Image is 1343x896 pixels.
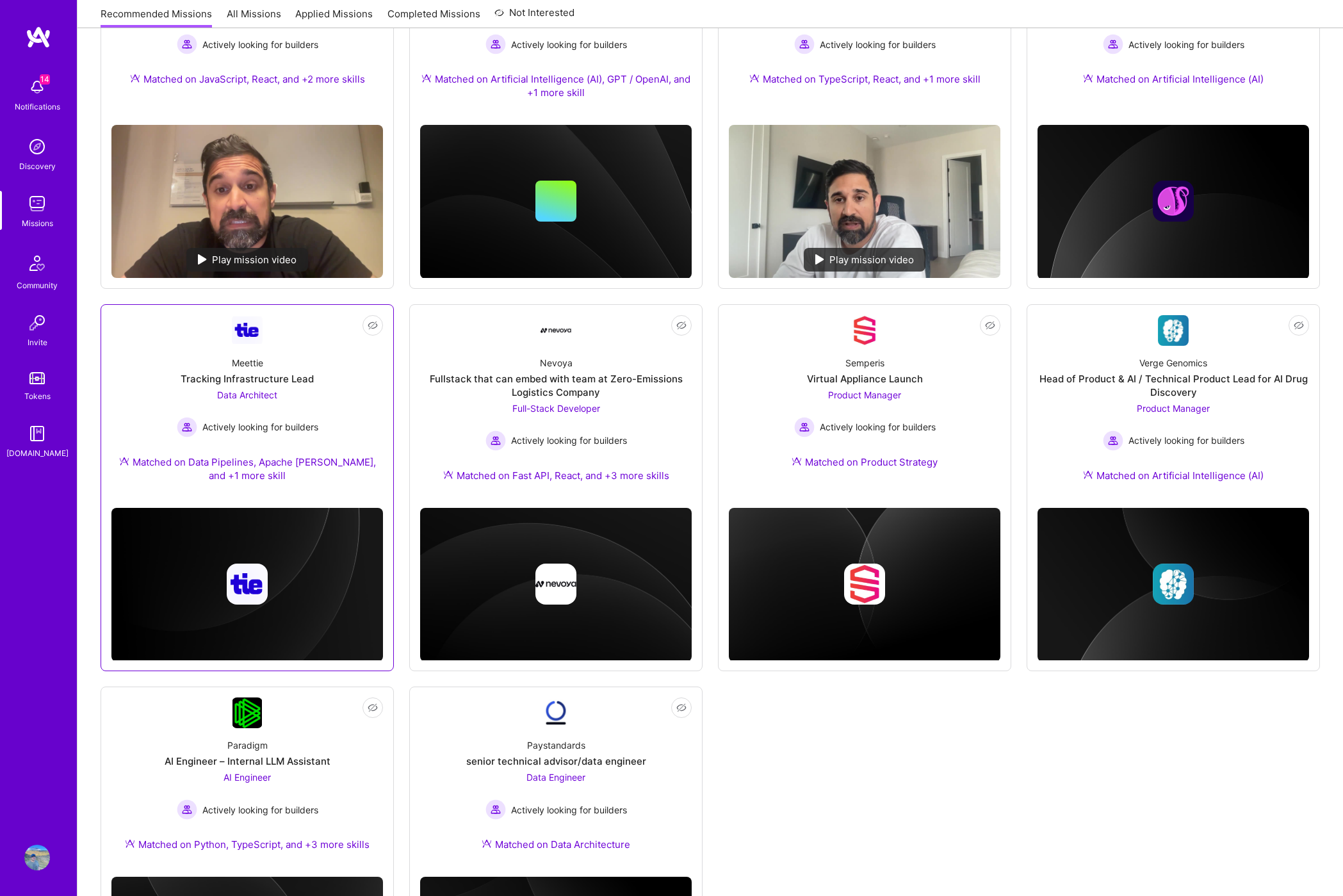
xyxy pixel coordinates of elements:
[485,799,506,820] img: Actively looking for builders
[227,7,281,28] a: All Missions
[202,803,318,817] span: Actively looking for builders
[1128,38,1244,51] span: Actively looking for builders
[202,38,318,51] span: Actively looking for builders
[420,315,692,498] a: Company LogoNevoyaFullstack that can embed with team at Zero-Emissions Logistics CompanyFull-Stac...
[295,7,373,28] a: Applied Missions
[1038,508,1309,662] img: cover
[1128,434,1244,447] span: Actively looking for builders
[21,845,53,870] a: User Avatar
[794,34,815,54] img: Actively looking for builders
[541,315,571,346] img: Company Logo
[232,697,263,728] img: Company Logo
[181,372,314,386] div: Tracking Infrastructure Lead
[387,7,480,28] a: Completed Missions
[198,254,207,265] img: play
[420,125,692,279] img: cover
[420,72,692,99] div: Matched on Artificial Intelligence (AI), GPT / OpenAI, and +1 more skill
[24,389,51,403] div: Tokens
[368,703,378,713] i: icon EyeClosed
[1103,430,1123,451] img: Actively looking for builders
[828,389,901,400] span: Product Manager
[482,838,492,849] img: Ateam Purple Icon
[540,356,573,370] div: Nevoya
[111,455,383,482] div: Matched on Data Pipelines, Apache [PERSON_NAME], and +1 more skill
[125,838,370,851] div: Matched on Python, TypeScript, and +3 more skills
[177,417,197,437] img: Actively looking for builders
[729,508,1000,662] img: cover
[494,5,574,28] a: Not Interested
[820,420,936,434] span: Actively looking for builders
[130,72,365,86] div: Matched on JavaScript, React, and +2 more skills
[125,838,135,849] img: Ateam Purple Icon
[1083,469,1093,480] img: Ateam Purple Icon
[186,248,308,272] div: Play mission video
[511,803,627,817] span: Actively looking for builders
[111,697,383,867] a: Company LogoParadigmAI Engineer – Internal LLM AssistantAI Engineer Actively looking for builders...
[421,73,432,83] img: Ateam Purple Icon
[676,320,687,330] i: icon EyeClosed
[526,772,585,783] span: Data Engineer
[792,456,802,466] img: Ateam Purple Icon
[119,456,129,466] img: Ateam Purple Icon
[111,508,383,662] img: cover
[820,38,936,51] span: Actively looking for builders
[535,564,576,605] img: Company logo
[24,191,50,216] img: teamwork
[1083,72,1264,86] div: Matched on Artificial Intelligence (AI)
[177,34,197,54] img: Actively looking for builders
[1038,315,1309,498] a: Company LogoVerge GenomicsHead of Product & AI / Technical Product Lead for AI Drug DiscoveryProd...
[24,134,50,159] img: discovery
[541,697,571,728] img: Company Logo
[1158,315,1189,346] img: Company Logo
[1083,469,1264,482] div: Matched on Artificial Intelligence (AI)
[511,38,627,51] span: Actively looking for builders
[1294,320,1304,330] i: icon EyeClosed
[6,446,69,460] div: [DOMAIN_NAME]
[111,315,383,498] a: Company LogoMeettieTracking Infrastructure LeadData Architect Actively looking for buildersActive...
[24,845,50,870] img: User Avatar
[1083,73,1093,83] img: Ateam Purple Icon
[443,469,669,482] div: Matched on Fast API, React, and +3 more skills
[24,421,50,446] img: guide book
[202,420,318,434] span: Actively looking for builders
[40,74,50,85] span: 14
[1153,564,1194,605] img: Company logo
[1038,125,1309,279] img: cover
[729,315,1000,484] a: Company LogoSemperisVirtual Appliance LaunchProduct Manager Actively looking for buildersActively...
[792,455,938,469] div: Matched on Product Strategy
[794,417,815,437] img: Actively looking for builders
[368,320,378,330] i: icon EyeClosed
[443,469,453,480] img: Ateam Purple Icon
[232,356,263,370] div: Meettie
[420,372,692,399] div: Fullstack that can embed with team at Zero-Emissions Logistics Company
[420,508,692,662] img: cover
[227,564,268,605] img: Company logo
[485,34,506,54] img: Actively looking for builders
[512,403,600,414] span: Full-Stack Developer
[217,389,277,400] span: Data Architect
[749,73,760,83] img: Ateam Purple Icon
[227,738,268,752] div: Paradigm
[676,703,687,713] i: icon EyeClosed
[28,336,47,349] div: Invite
[1139,356,1207,370] div: Verge Genomics
[1137,403,1210,414] span: Product Manager
[24,310,50,336] img: Invite
[26,26,51,49] img: logo
[420,697,692,867] a: Company LogoPaystandardssenior technical advisor/data engineerData Engineer Actively looking for ...
[1038,372,1309,399] div: Head of Product & AI / Technical Product Lead for AI Drug Discovery
[19,159,56,173] div: Discovery
[101,7,212,28] a: Recommended Missions
[815,254,824,265] img: play
[849,315,880,346] img: Company Logo
[485,430,506,451] img: Actively looking for builders
[22,248,53,279] img: Community
[232,316,263,344] img: Company Logo
[130,73,140,83] img: Ateam Purple Icon
[466,754,646,768] div: senior technical advisor/data engineer
[527,738,585,752] div: Paystandards
[985,320,995,330] i: icon EyeClosed
[111,125,383,278] img: No Mission
[804,248,925,272] div: Play mission video
[729,125,1000,278] img: No Mission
